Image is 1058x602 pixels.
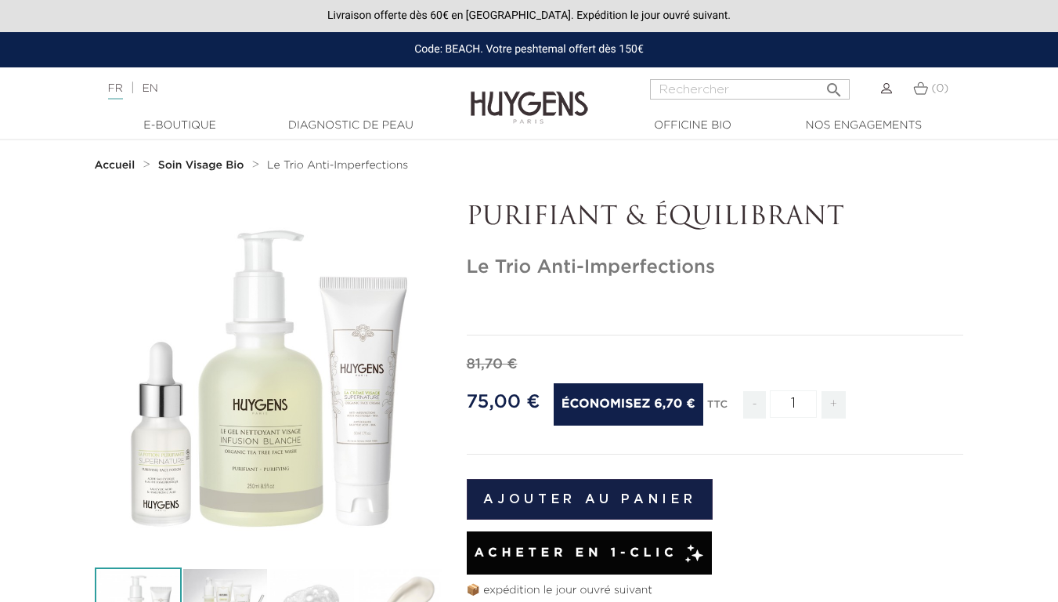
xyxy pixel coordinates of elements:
[273,118,429,134] a: Diagnostic de peau
[825,76,843,95] i: 
[95,160,135,171] strong: Accueil
[707,388,728,430] div: TTC
[785,118,942,134] a: Nos engagements
[102,118,258,134] a: E-Boutique
[158,159,248,172] a: Soin Visage Bio
[267,159,408,172] a: Le Trio Anti-Imperfections
[467,393,540,412] span: 75,00 €
[467,357,518,372] span: 81,70 €
[770,390,817,418] input: Quantité
[471,66,588,126] img: Huygens
[931,83,948,94] span: (0)
[100,79,429,98] div: |
[467,479,713,520] button: Ajouter au panier
[142,83,157,94] a: EN
[108,83,123,100] a: FR
[267,160,408,171] span: Le Trio Anti-Imperfections
[821,391,847,419] span: +
[820,74,848,96] button: 
[95,159,139,172] a: Accueil
[467,582,964,599] p: 📦 expédition le jour ouvré suivant
[467,203,964,233] p: PURIFIANT & ÉQUILIBRANT
[743,391,765,419] span: -
[158,160,244,171] strong: Soin Visage Bio
[467,256,964,279] h1: Le Trio Anti-Imperfections
[554,383,703,426] span: Économisez 6,70 €
[650,79,850,100] input: Rechercher
[615,118,771,134] a: Officine Bio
